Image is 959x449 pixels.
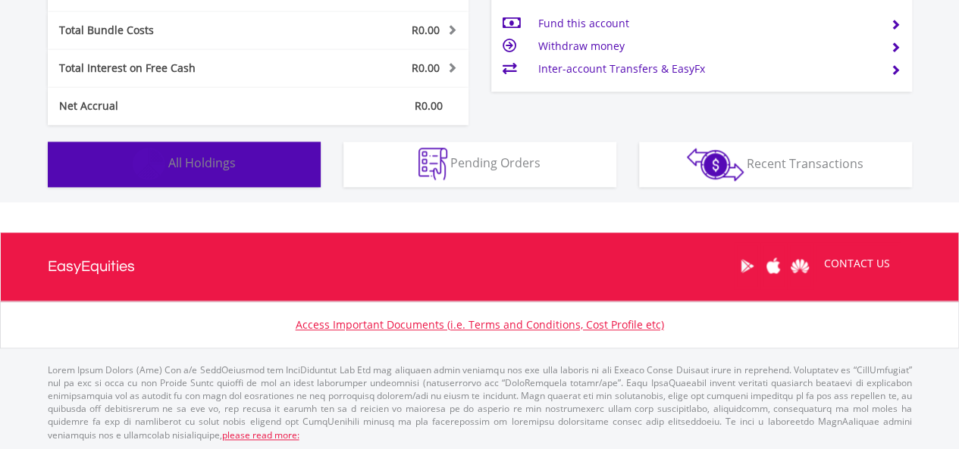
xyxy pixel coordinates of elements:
[537,35,878,58] td: Withdraw money
[687,148,744,181] img: transactions-zar-wht.png
[48,61,293,76] div: Total Interest on Free Cash
[787,242,813,289] a: Huawei
[222,429,299,441] a: please read more:
[133,148,165,180] img: holdings-wht.png
[168,154,236,171] span: All Holdings
[48,23,293,38] div: Total Bundle Costs
[412,23,440,37] span: R0.00
[48,142,321,187] button: All Holdings
[48,232,135,301] a: EasyEquities
[296,317,664,332] a: Access Important Documents (i.e. Terms and Conditions, Cost Profile etc)
[415,98,443,113] span: R0.00
[343,142,616,187] button: Pending Orders
[412,61,440,75] span: R0.00
[639,142,912,187] button: Recent Transactions
[450,154,541,171] span: Pending Orders
[747,154,863,171] span: Recent Transactions
[813,242,901,285] a: CONTACT US
[537,12,878,35] td: Fund this account
[537,58,878,80] td: Inter-account Transfers & EasyFx
[48,98,293,114] div: Net Accrual
[418,148,447,180] img: pending_instructions-wht.png
[760,242,787,289] a: Apple
[734,242,760,289] a: Google Play
[48,363,912,441] p: Lorem Ipsum Dolors (Ame) Con a/e SeddOeiusmod tem InciDiduntut Lab Etd mag aliquaen admin veniamq...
